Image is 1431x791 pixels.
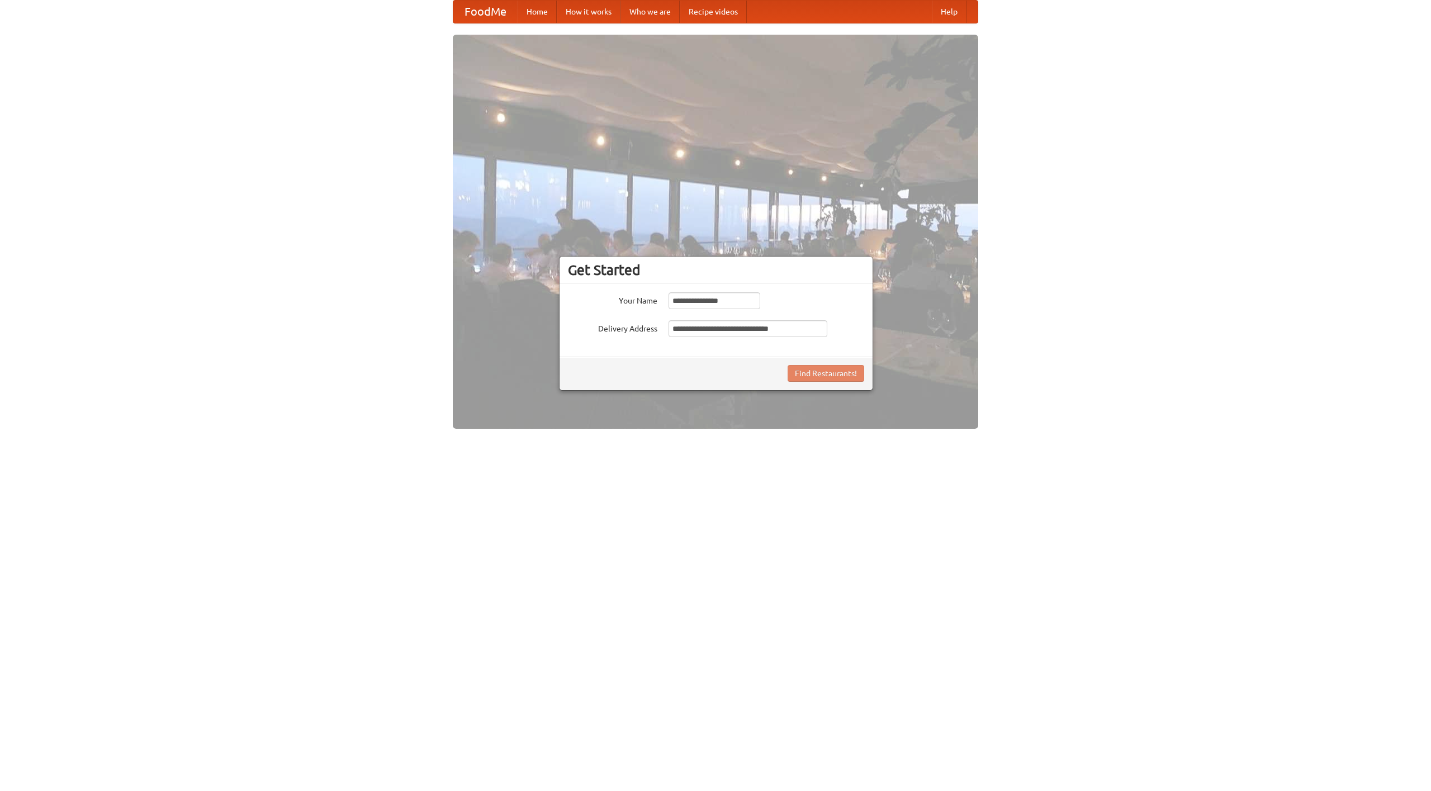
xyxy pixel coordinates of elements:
a: Help [932,1,966,23]
h3: Get Started [568,262,864,278]
a: FoodMe [453,1,518,23]
label: Delivery Address [568,320,657,334]
button: Find Restaurants! [788,365,864,382]
a: Home [518,1,557,23]
a: How it works [557,1,620,23]
a: Who we are [620,1,680,23]
label: Your Name [568,292,657,306]
a: Recipe videos [680,1,747,23]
